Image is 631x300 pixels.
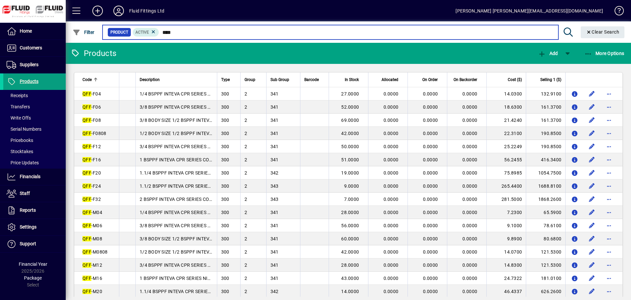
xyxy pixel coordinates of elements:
span: Serial Numbers [7,126,41,132]
span: Description [140,76,160,83]
em: QFF [82,262,91,268]
em: QFF [82,118,91,123]
span: Reports [20,207,36,213]
button: Edit [587,115,597,125]
em: QFF [82,183,91,189]
span: 0.0000 [423,118,438,123]
span: Group [245,76,255,83]
span: 27.0000 [341,91,359,96]
td: 14.0300 [486,87,526,100]
span: 1/2 BODY SIZE 1/2 BSPPF INTEVA CPR SERIES NIPPLE [140,249,256,255]
span: 2 [245,91,247,96]
span: 0.0000 [462,183,478,189]
button: Edit [587,286,597,297]
span: 0.0000 [423,249,438,255]
button: Add [87,5,108,17]
span: 3/8 BODY SIZE 1/2 BSPPF INTEVA CPR SERIES COUPLER [140,118,261,123]
span: 2 [245,144,247,149]
span: 0.0000 [384,91,399,96]
span: On Order [422,76,438,83]
span: 341 [270,262,279,268]
span: 2 BSPPF INTEVA CPR SERIES COUPLER [140,197,223,202]
button: More options [604,273,614,284]
span: 0.0000 [384,210,399,215]
div: Type [221,76,236,83]
span: 300 [221,157,229,162]
span: 42.0000 [341,249,359,255]
span: Code [82,76,92,83]
span: 0.0000 [423,223,438,228]
span: 0.0000 [462,289,478,294]
a: Suppliers [3,57,66,73]
em: QFF [82,249,91,255]
span: Sub Group [270,76,289,83]
mat-chip: Activation Status: Active [133,28,159,37]
span: -F24 [82,183,101,189]
button: More options [604,260,614,270]
span: 341 [270,157,279,162]
td: 626.2600 [526,285,565,298]
a: Financials [3,169,66,185]
span: Product [110,29,128,36]
td: 24.7322 [486,272,526,285]
a: Staff [3,185,66,202]
a: Receipts [3,90,66,101]
button: Edit [587,128,597,139]
span: 0.0000 [462,249,478,255]
div: Fluid Fittings Ltd [129,6,164,16]
span: 0.0000 [384,104,399,110]
span: 0.0000 [462,276,478,281]
span: -F20 [82,170,101,176]
button: Edit [587,168,597,178]
td: 190.8500 [526,127,565,140]
td: 161.3700 [526,100,565,114]
span: 300 [221,289,229,294]
span: 2 [245,210,247,215]
button: More options [604,89,614,99]
span: Type [221,76,230,83]
a: Price Updates [3,157,66,168]
a: Support [3,236,66,252]
span: 28.0000 [341,210,359,215]
button: Edit [587,260,597,270]
button: Filter [71,26,96,38]
button: More options [604,194,614,205]
td: 121.5300 [526,245,565,259]
span: Financial Year [19,261,47,267]
div: Sub Group [270,76,296,83]
a: Home [3,23,66,40]
span: Support [20,241,36,246]
td: 18.6300 [486,100,526,114]
div: Products [71,48,116,59]
span: 343 [270,183,279,189]
span: 14.0000 [341,289,359,294]
div: Barcode [304,76,325,83]
span: 341 [270,223,279,228]
span: More Options [584,51,624,56]
a: Transfers [3,101,66,112]
button: More options [604,233,614,244]
span: On Backorder [454,76,477,83]
span: 0.0000 [462,91,478,96]
span: 0.0000 [462,104,478,110]
td: 281.5000 [486,193,526,206]
span: 300 [221,197,229,202]
div: Description [140,76,213,83]
span: 0.0000 [384,170,399,176]
span: 51.0000 [341,157,359,162]
em: QFF [82,276,91,281]
td: 9.8900 [486,232,526,245]
button: More options [604,286,614,297]
td: 416.3400 [526,153,565,166]
span: Home [20,28,32,34]
div: In Stock [333,76,365,83]
span: 2 [245,262,247,268]
span: -F04 [82,91,101,96]
a: Stocktakes [3,146,66,157]
button: More options [604,207,614,218]
span: 2 [245,289,247,294]
span: 0.0000 [423,144,438,149]
span: -F06 [82,104,101,110]
span: -F08 [82,118,101,123]
em: QFF [82,131,91,136]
